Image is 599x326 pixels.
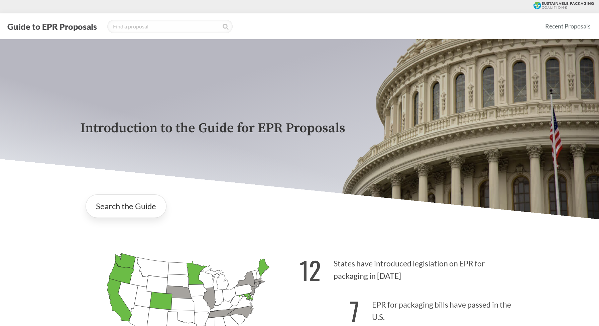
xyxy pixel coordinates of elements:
p: States have introduced legislation on EPR for packaging in [DATE] [299,247,519,289]
input: Find a proposal [107,20,233,33]
a: Search the Guide [86,194,166,218]
p: Introduction to the Guide for EPR Proposals [80,121,519,136]
button: Guide to EPR Proposals [5,21,99,32]
a: Recent Proposals [542,19,594,34]
strong: 12 [299,251,321,289]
